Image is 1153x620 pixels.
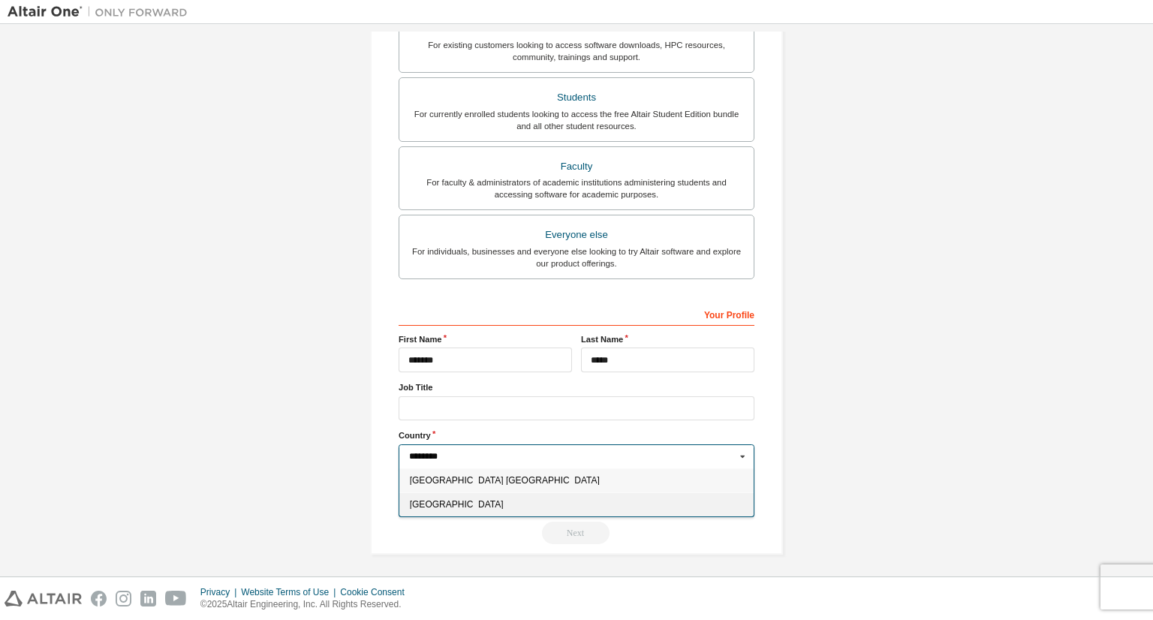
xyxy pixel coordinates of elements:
img: altair_logo.svg [5,591,82,606]
div: For currently enrolled students looking to access the free Altair Student Edition bundle and all ... [408,108,745,132]
div: For existing customers looking to access software downloads, HPC resources, community, trainings ... [408,39,745,63]
div: Everyone else [408,224,745,245]
div: Privacy [200,586,241,598]
span: [GEOGRAPHIC_DATA] [410,500,744,509]
span: [GEOGRAPHIC_DATA] [GEOGRAPHIC_DATA] [410,476,744,485]
div: For individuals, businesses and everyone else looking to try Altair software and explore our prod... [408,245,745,269]
div: Read and acccept EULA to continue [399,522,754,544]
div: Your Profile [399,302,754,326]
div: For faculty & administrators of academic institutions administering students and accessing softwa... [408,176,745,200]
label: Last Name [581,333,754,345]
img: linkedin.svg [140,591,156,606]
div: Faculty [408,156,745,177]
label: First Name [399,333,572,345]
div: Website Terms of Use [241,586,340,598]
label: Country [399,429,754,441]
div: Cookie Consent [340,586,413,598]
label: Job Title [399,381,754,393]
div: Students [408,87,745,108]
img: Altair One [8,5,195,20]
img: youtube.svg [165,591,187,606]
img: facebook.svg [91,591,107,606]
img: instagram.svg [116,591,131,606]
p: © 2025 Altair Engineering, Inc. All Rights Reserved. [200,598,414,611]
